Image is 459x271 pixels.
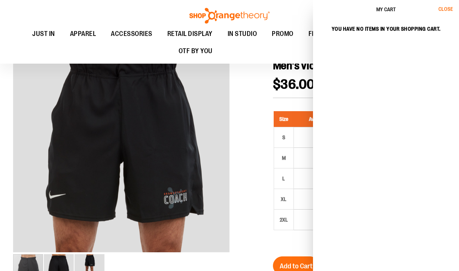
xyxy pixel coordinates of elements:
span: Close [438,6,453,12]
span: Men's Victory Short 7" [273,59,370,72]
div: OTF Mens Coach FA23 Victory Short - Black primary image [13,37,229,253]
span: OTF BY YOU [179,43,213,60]
span: My Cart [376,6,396,12]
th: Size [274,111,294,127]
span: Add to Cart [280,262,313,270]
th: Availability [294,111,347,127]
img: Shop Orangetheory [188,8,271,24]
a: ACCESSORIES [103,25,160,43]
a: APPAREL [63,25,104,43]
a: OTF BY YOU [171,43,220,60]
img: OTF Mens Coach FA23 Victory Short - Black primary image [13,36,229,252]
div: S [278,132,289,143]
div: M [278,152,289,164]
span: You have no items in your shopping cart. [332,26,441,32]
span: RETAIL DISPLAY [167,25,213,42]
span: FINAL PUSH SALE [308,25,359,42]
a: FINAL PUSH SALE [301,25,367,43]
a: IN STUDIO [220,25,265,42]
a: RETAIL DISPLAY [160,25,220,43]
span: PROMO [272,25,294,42]
a: PROMO [264,25,301,43]
span: APPAREL [70,25,96,42]
div: XL [278,194,289,205]
div: 2XL [278,214,289,225]
a: JUST IN [25,25,63,43]
span: JUST IN [32,25,55,42]
span: IN STUDIO [228,25,257,42]
div: L [278,173,289,184]
span: ACCESSORIES [111,25,152,42]
span: $36.00 [273,77,315,92]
